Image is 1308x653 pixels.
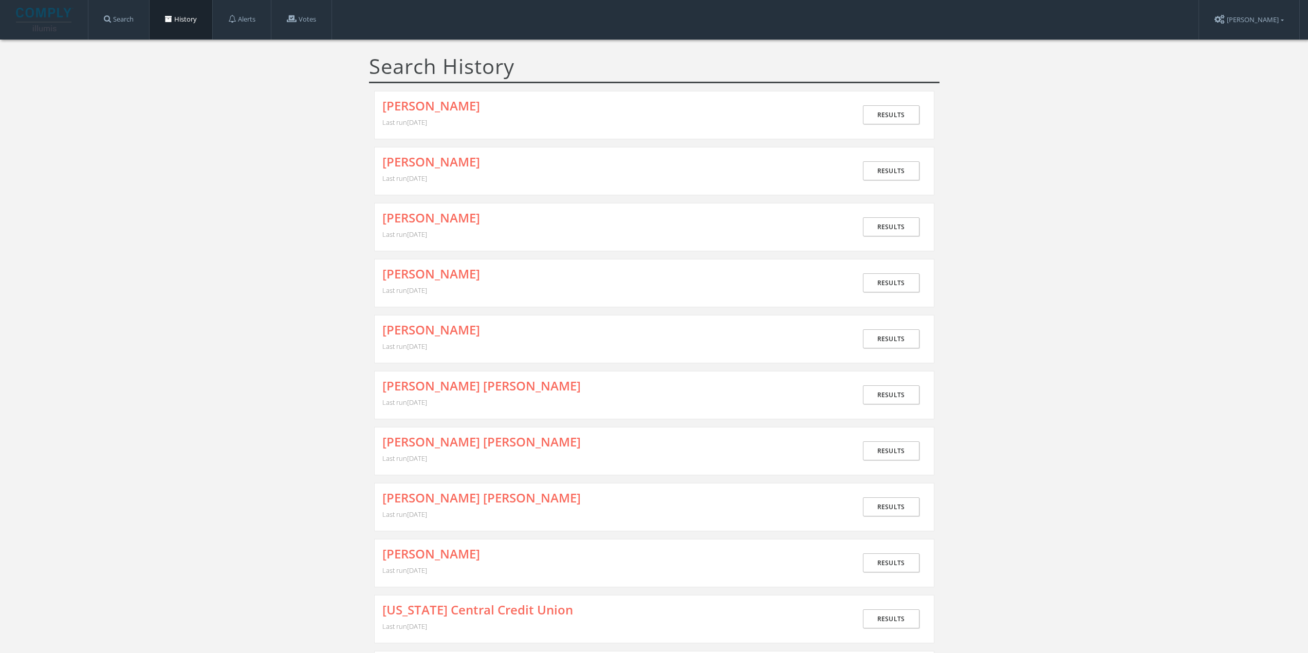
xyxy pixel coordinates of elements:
[863,217,919,236] a: Results
[382,547,480,561] a: [PERSON_NAME]
[16,8,73,31] img: illumis
[382,379,581,393] a: [PERSON_NAME] [PERSON_NAME]
[382,398,427,407] span: Last run [DATE]
[382,603,573,617] a: [US_STATE] Central Credit Union
[382,342,427,351] span: Last run [DATE]
[863,329,919,348] a: Results
[382,155,480,169] a: [PERSON_NAME]
[382,267,480,281] a: [PERSON_NAME]
[382,99,480,113] a: [PERSON_NAME]
[382,211,480,225] a: [PERSON_NAME]
[382,230,427,239] span: Last run [DATE]
[863,441,919,460] a: Results
[382,510,427,519] span: Last run [DATE]
[863,497,919,516] a: Results
[382,323,480,337] a: [PERSON_NAME]
[382,435,581,449] a: [PERSON_NAME] [PERSON_NAME]
[863,105,919,124] a: Results
[863,609,919,628] a: Results
[369,55,939,83] h1: Search History
[863,385,919,404] a: Results
[863,273,919,292] a: Results
[382,566,427,575] span: Last run [DATE]
[382,118,427,127] span: Last run [DATE]
[382,622,427,631] span: Last run [DATE]
[382,454,427,463] span: Last run [DATE]
[863,161,919,180] a: Results
[382,286,427,295] span: Last run [DATE]
[382,491,581,505] a: [PERSON_NAME] [PERSON_NAME]
[382,174,427,183] span: Last run [DATE]
[863,553,919,572] a: Results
